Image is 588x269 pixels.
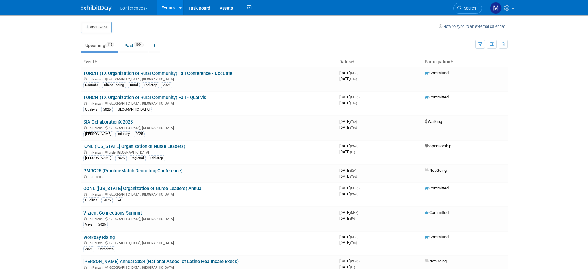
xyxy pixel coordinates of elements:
span: (Mon) [350,236,358,239]
span: [DATE] [339,119,359,124]
div: 2025 [97,222,108,228]
span: Committed [425,71,449,75]
span: (Mon) [350,187,358,190]
div: Client-Facing [102,82,126,88]
span: [DATE] [339,235,360,239]
span: Search [462,6,476,11]
div: [PERSON_NAME] [83,131,113,137]
span: [DATE] [339,76,357,81]
a: SIA CollaborationX 2025 [83,119,133,125]
div: [GEOGRAPHIC_DATA], [GEOGRAPHIC_DATA] [83,76,334,81]
span: [DATE] [339,216,355,221]
span: [DATE] [339,95,360,99]
img: In-Person Event [84,241,87,244]
span: [DATE] [339,192,358,196]
span: In-Person [89,217,105,221]
div: Tabletop [142,82,159,88]
div: [GEOGRAPHIC_DATA] [115,107,152,112]
a: TORCH (TX Organization of Rural Community) Fall Conference - DocCafe [83,71,232,76]
a: TORCH (TX Organization of Rural Community) Fall - Qualivis [83,95,206,100]
span: In-Person [89,241,105,245]
a: How to sync to an external calendar... [439,24,508,29]
span: Walking [425,119,442,124]
a: [PERSON_NAME] Annual 2024 (National Assoc. of Latino Healthcare Execs) [83,259,239,264]
span: [DATE] [339,240,357,245]
div: Regional [129,155,146,161]
img: In-Person Event [84,193,87,196]
span: (Wed) [350,260,358,263]
img: ExhibitDay [81,5,112,11]
span: 145 [105,42,114,47]
a: Upcoming145 [81,40,118,51]
span: In-Person [89,150,105,154]
div: Tabletop [148,155,165,161]
span: (Thu) [350,126,357,129]
div: [GEOGRAPHIC_DATA], [GEOGRAPHIC_DATA] [83,240,334,245]
a: IONL ([US_STATE] Organization of Nurse Leaders) [83,144,185,149]
div: Qualivis [83,107,99,112]
a: Past1004 [120,40,148,51]
img: In-Person Event [84,150,87,154]
span: (Thu) [350,241,357,245]
span: (Wed) [350,145,358,148]
span: In-Person [89,193,105,197]
a: GONL ([US_STATE] Organization of Nurse Leaders) Annual [83,186,203,191]
div: GA [115,197,123,203]
div: Industry [115,131,131,137]
span: (Fri) [350,217,355,220]
a: PMRC25 (PracticeMatch Recruiting Conference) [83,168,182,174]
div: 2025 [101,197,113,203]
div: [GEOGRAPHIC_DATA], [GEOGRAPHIC_DATA] [83,216,334,221]
img: In-Person Event [84,217,87,220]
span: - [359,210,360,215]
div: DocCafe [83,82,100,88]
span: (Mon) [350,96,358,99]
div: 2025 [161,82,172,88]
div: Corporate [97,246,115,252]
span: Sponsorship [425,144,451,148]
span: - [359,144,360,148]
span: Committed [425,186,449,190]
div: [GEOGRAPHIC_DATA], [GEOGRAPHIC_DATA] [83,192,334,197]
span: 1004 [134,42,144,47]
span: [DATE] [339,259,360,263]
div: [GEOGRAPHIC_DATA], [GEOGRAPHIC_DATA] [83,125,334,130]
span: - [359,186,360,190]
img: Marygrace LeGros [490,2,502,14]
span: In-Person [89,126,105,130]
span: [DATE] [339,168,358,173]
img: In-Person Event [84,102,87,105]
th: Event [81,57,337,67]
span: Not Going [425,259,447,263]
span: (Sat) [350,169,356,172]
span: [DATE] [339,144,360,148]
span: In-Person [89,77,105,81]
div: Lisle, [GEOGRAPHIC_DATA] [83,150,334,154]
span: [DATE] [339,186,360,190]
a: Sort by Participation Type [450,59,453,64]
img: In-Person Event [84,126,87,129]
div: 2025 [101,107,113,112]
th: Participation [422,57,508,67]
div: Rural [128,82,140,88]
span: (Tue) [350,175,357,178]
a: Sort by Event Name [94,59,97,64]
span: - [359,259,360,263]
th: Dates [337,57,422,67]
span: - [357,168,358,173]
img: In-Person Event [84,77,87,80]
button: Add Event [81,22,112,33]
span: [DATE] [339,210,360,215]
span: Committed [425,95,449,99]
div: Qualivis [83,197,99,203]
a: Vizient Connections Summit [83,210,142,216]
span: (Mon) [350,72,358,75]
a: Sort by Start Date [351,59,354,64]
div: [GEOGRAPHIC_DATA], [GEOGRAPHIC_DATA] [83,101,334,106]
span: - [358,119,359,124]
div: 2025 [83,246,94,252]
img: In-Person Event [84,266,87,269]
span: [DATE] [339,71,360,75]
span: In-Person [89,102,105,106]
span: (Thu) [350,102,357,105]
